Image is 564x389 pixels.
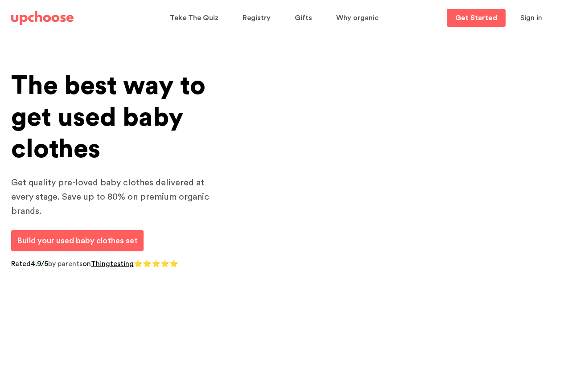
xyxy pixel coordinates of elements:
[11,260,31,267] span: Rated
[11,11,74,25] img: UpChoose
[11,73,206,162] span: The best way to get used baby clothes
[11,176,225,218] p: Get quality pre-loved baby clothes delivered at every stage. Save up to 80% on premium organic br...
[170,11,218,25] p: Take The Quiz
[243,9,271,27] span: Registry
[91,260,134,267] a: Thingtesting
[447,9,506,27] a: Get Started
[520,14,542,21] span: Sign in
[11,9,74,27] a: UpChoose
[455,14,497,21] p: Get Started
[31,260,48,267] span: 4.9/5
[11,230,144,251] a: Build your used baby clothes set
[134,260,178,267] span: ⭐⭐⭐⭐⭐
[336,9,381,27] a: Why organic
[11,258,225,270] p: by parents
[509,9,553,27] button: Sign in
[82,260,91,267] span: on
[336,9,379,27] span: Why organic
[243,9,273,27] a: Registry
[170,9,221,27] a: Take The Quiz
[295,9,315,27] a: Gifts
[17,237,138,245] span: Build your used baby clothes set
[295,9,312,27] span: Gifts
